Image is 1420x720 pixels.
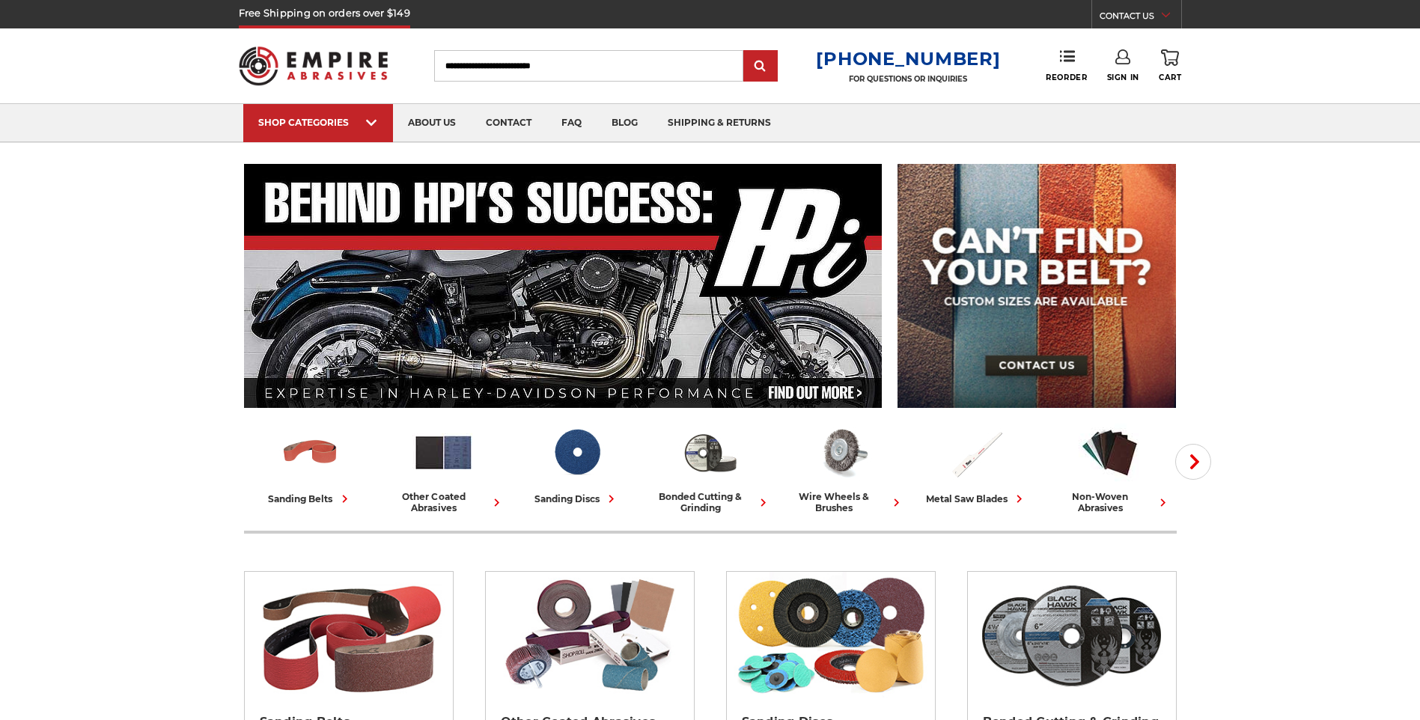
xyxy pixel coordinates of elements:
a: faq [546,104,597,142]
a: Reorder [1046,49,1087,82]
a: contact [471,104,546,142]
span: Reorder [1046,73,1087,82]
img: Bonded Cutting & Grinding [975,572,1168,699]
button: Next [1175,444,1211,480]
img: Sanding Belts [252,572,445,699]
a: sanding belts [250,421,371,507]
img: Other Coated Abrasives [493,572,686,699]
div: SHOP CATEGORIES [258,117,378,128]
img: Sanding Discs [734,572,927,699]
span: Sign In [1107,73,1139,82]
div: metal saw blades [926,491,1027,507]
img: Metal Saw Blades [945,421,1008,483]
img: Non-woven Abrasives [1079,421,1141,483]
a: about us [393,104,471,142]
a: Cart [1159,49,1181,82]
img: promo banner for custom belts. [898,164,1176,408]
img: Sanding Discs [546,421,608,483]
div: bonded cutting & grinding [650,491,771,513]
img: Wire Wheels & Brushes [812,421,874,483]
span: Cart [1159,73,1181,82]
a: metal saw blades [916,421,1037,507]
a: sanding discs [516,421,638,507]
a: wire wheels & brushes [783,421,904,513]
a: other coated abrasives [383,421,505,513]
a: blog [597,104,653,142]
div: non-woven abrasives [1049,491,1171,513]
a: CONTACT US [1100,7,1181,28]
a: non-woven abrasives [1049,421,1171,513]
div: sanding belts [269,491,353,507]
div: wire wheels & brushes [783,491,904,513]
a: shipping & returns [653,104,786,142]
img: Bonded Cutting & Grinding [679,421,741,483]
img: Empire Abrasives [239,37,388,95]
img: Banner for an interview featuring Horsepower Inc who makes Harley performance upgrades featured o... [244,164,883,408]
input: Submit [746,52,775,82]
a: [PHONE_NUMBER] [816,48,1000,70]
p: FOR QUESTIONS OR INQUIRIES [816,74,1000,84]
img: Other Coated Abrasives [412,421,475,483]
img: Sanding Belts [279,421,341,483]
div: sanding discs [534,491,619,507]
a: bonded cutting & grinding [650,421,771,513]
div: other coated abrasives [383,491,505,513]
